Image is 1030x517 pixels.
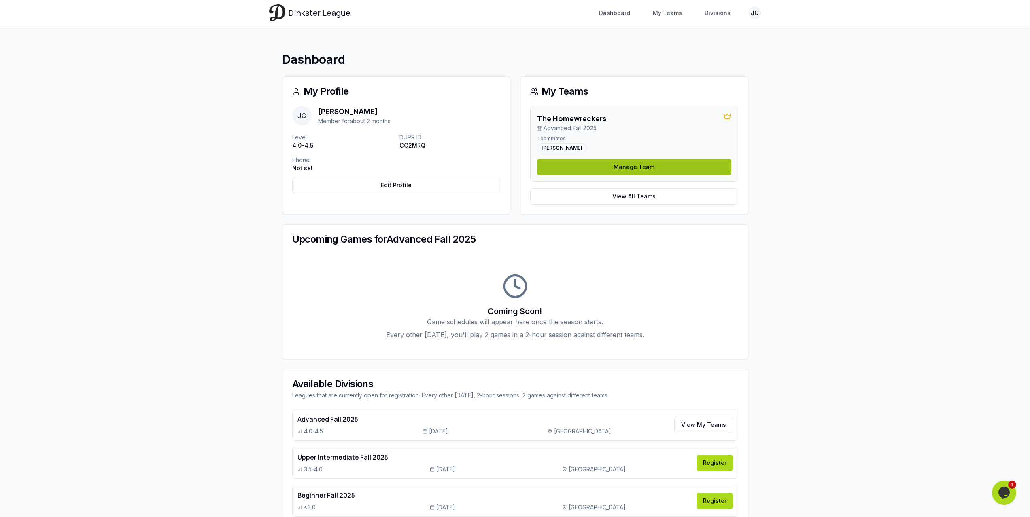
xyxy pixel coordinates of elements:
[304,503,316,511] span: <3.0
[292,234,738,244] div: Upcoming Games for Advanced Fall 2025
[697,455,733,471] a: Register
[537,113,607,124] h3: The Homewreckers
[292,391,738,399] div: Leagues that are currently open for registration. Every other [DATE], 2-hour sessions, 2 games ag...
[292,164,393,172] p: Not set
[697,493,733,509] a: Register
[594,6,635,20] a: Dashboard
[399,141,500,150] p: GG2MRQ
[292,156,393,164] p: Phone
[292,87,500,96] div: My Profile
[700,6,735,20] a: Divisions
[297,414,669,424] h4: Advanced Fall 2025
[297,490,692,500] h4: Beginner Fall 2025
[436,503,455,511] span: [DATE]
[292,133,393,141] p: Level
[537,143,587,152] div: [PERSON_NAME]
[318,117,391,125] p: Member for about 2 months
[292,141,393,150] p: 4.0-4.5
[537,124,607,132] p: Advanced Fall 2025
[537,159,731,175] a: Manage Team
[304,465,323,473] span: 3.5-4.0
[282,52,748,67] h1: Dashboard
[318,106,391,117] p: [PERSON_NAME]
[569,465,626,473] span: [GEOGRAPHIC_DATA]
[569,503,626,511] span: [GEOGRAPHIC_DATA]
[292,379,738,389] div: Available Divisions
[292,306,738,317] h3: Coming Soon!
[554,427,611,435] span: [GEOGRAPHIC_DATA]
[429,427,448,435] span: [DATE]
[992,481,1018,505] iframe: chat widget
[674,417,733,433] a: View My Teams
[292,330,738,340] p: Every other [DATE], you'll play 2 games in a 2-hour session against different teams.
[292,106,312,125] span: JC
[289,7,350,19] span: Dinkster League
[297,452,692,462] h4: Upper Intermediate Fall 2025
[537,135,731,142] p: Teammates
[530,188,738,205] a: View All Teams
[292,317,738,327] p: Game schedules will appear here once the season starts.
[269,4,285,21] img: Dinkster
[399,133,500,141] p: DUPR ID
[530,87,738,96] div: My Teams
[648,6,687,20] a: My Teams
[304,427,323,435] span: 4.0-4.5
[436,465,455,473] span: [DATE]
[269,4,350,21] a: Dinkster League
[292,177,500,193] a: Edit Profile
[748,6,761,19] button: JC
